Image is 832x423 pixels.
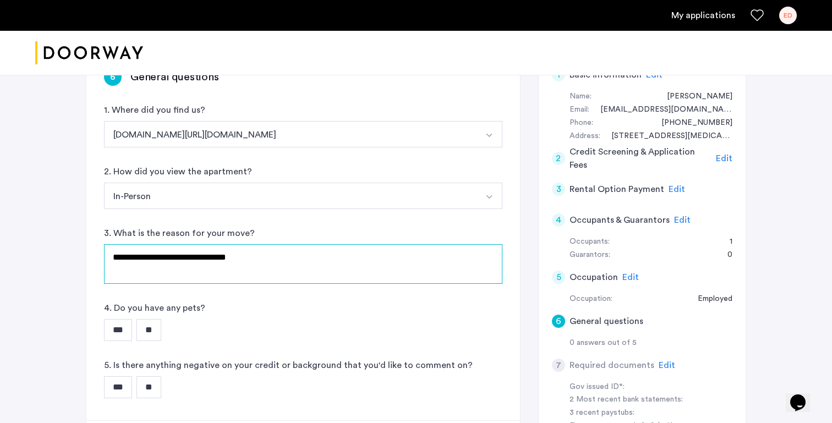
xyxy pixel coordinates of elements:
div: 0 answers out of 5 [570,337,732,350]
span: Edit [716,154,732,163]
div: Name: [570,90,592,103]
img: arrow [485,131,494,140]
div: Phone: [570,117,593,130]
div: 7 [552,359,565,372]
div: 5 [552,271,565,284]
h5: Required documents [570,359,654,372]
div: 0 [716,249,732,262]
h5: Credit Screening & Application Fees [570,145,712,172]
span: Edit [674,216,691,224]
h5: Occupation [570,271,618,284]
div: 6 [104,68,122,86]
div: Occupants: [570,235,610,249]
h5: Occupants & Guarantors [570,213,670,227]
h3: General questions [130,69,219,85]
label: 2. How did you view the apartment? [104,165,252,178]
div: Employed [687,293,732,306]
label: 4. Do you have any pets? [104,301,205,315]
label: 1. Where did you find us? [104,103,205,117]
div: +12035006477 [650,117,732,130]
div: 1 [719,235,732,249]
div: 4 [552,213,565,227]
div: 2 [552,152,565,165]
span: Edit [669,185,685,194]
button: Select option [104,121,477,147]
iframe: chat widget [786,379,821,412]
h5: Rental Option Payment [570,183,664,196]
div: Email: [570,103,589,117]
div: 6 [552,315,565,328]
label: 3. What is the reason for your move? [104,227,255,240]
div: 111 Doral Farm Road [600,130,732,143]
a: Favorites [751,9,764,22]
button: Select option [476,121,502,147]
div: ED [779,7,797,24]
div: Gov issued ID*: [570,381,708,394]
div: 2 Most recent bank statements: [570,393,708,406]
span: Edit [622,273,639,282]
div: Guarantors: [570,249,610,262]
a: Cazamio logo [35,32,143,74]
span: Edit [659,361,675,370]
div: 3 recent paystubs: [570,406,708,420]
label: 5. Is there anything negative on your credit or background that you'd like to comment on? [104,359,473,372]
a: My application [671,9,735,22]
h5: General questions [570,315,643,328]
button: Select option [104,183,477,209]
img: logo [35,32,143,74]
div: Occupation: [570,293,612,306]
img: arrow [485,193,494,201]
button: Select option [476,183,502,209]
div: 3 [552,183,565,196]
div: Emily Dryzgula [656,90,732,103]
div: emdryz@gmail.com [589,103,732,117]
div: Address: [570,130,600,143]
